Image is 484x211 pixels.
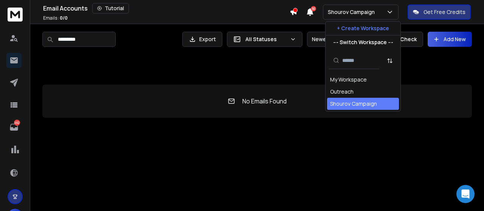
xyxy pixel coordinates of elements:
p: No Emails Found [242,97,287,106]
div: Open Intercom Messenger [456,185,475,203]
div: Outreach [330,88,354,95]
a: 462 [6,120,22,135]
div: My Workspace [330,76,367,83]
p: Shourov Campaign [328,8,378,16]
button: Sort by Sort A-Z [382,53,397,68]
span: 50 [311,6,316,11]
p: Emails : [43,15,68,21]
p: All Statuses [245,35,287,43]
p: --- Switch Workspace --- [333,39,393,46]
p: Get Free Credits [423,8,465,16]
button: Tutorial [92,3,129,14]
button: Add New [428,32,472,47]
p: 462 [14,120,20,126]
button: Export [182,32,222,47]
div: Email Accounts [43,3,290,14]
button: Get Free Credits [408,5,471,20]
p: + Create Workspace [337,25,389,32]
button: + Create Workspace [326,22,400,35]
div: Shourov Campaign [330,100,377,108]
span: 0 / 0 [60,15,68,21]
button: Newest [307,32,356,47]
